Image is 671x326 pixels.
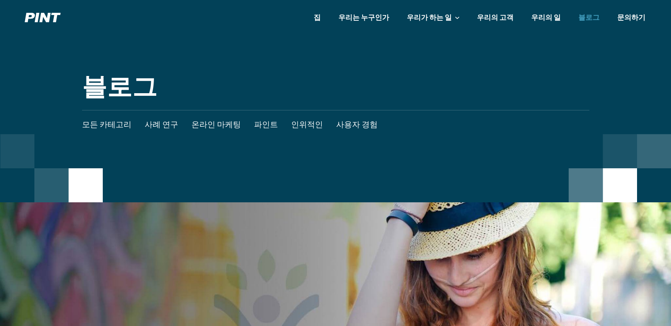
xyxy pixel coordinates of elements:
[305,10,330,25] a: 집
[336,110,378,140] a: 사용자 경험
[468,10,522,25] a: 우리의 고객
[82,110,131,140] a: 모든 카테고리
[254,110,278,140] a: 파인트
[570,10,608,25] a: 블로그
[291,110,323,140] a: 인위적인
[145,110,178,140] a: 사례 연구
[522,10,570,25] a: 우리의 일
[191,110,241,140] a: 온라인 마케팅
[82,110,589,140] nav: 블로그 태그 탐색
[82,75,589,101] a: 블로그
[608,10,654,25] a: 문의하기
[305,10,654,25] nav: 사이트 탐색
[398,10,468,25] a: 우리가 하는 일
[330,10,398,25] a: 우리는 누구인가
